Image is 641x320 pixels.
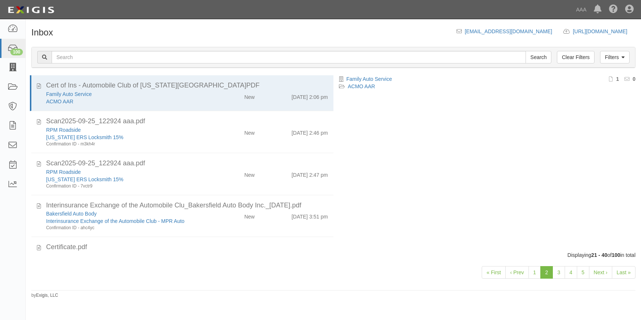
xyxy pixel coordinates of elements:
div: New [244,210,254,220]
div: Interinsurance Exchange of the Automobile Clu_Bakersfield Auto Body Inc._9-25-2025.pdf [46,201,328,210]
div: ACMO AAR [46,98,206,105]
a: Clear Filters [557,51,594,63]
a: ‹ Prev [505,266,529,279]
a: Exigis, LLC [36,293,58,298]
a: 5 [577,266,589,279]
a: 2 [540,266,553,279]
a: [URL][DOMAIN_NAME] [573,28,635,34]
div: Confirmation ID - ahc4yc [46,225,206,231]
b: 1 [616,76,619,82]
div: [DATE] 2:06 pm [291,90,328,101]
a: Family Auto Service [46,91,92,97]
div: New [244,126,254,137]
div: [DATE] 3:51 pm [291,210,328,220]
a: « First [482,266,506,279]
b: 100 [611,252,620,258]
div: Confirmation ID - 7vctr9 [46,183,206,189]
div: New Mexico ERS Locksmith 15% [46,176,206,183]
div: Cert of Ins - Automobile Club of Missouri.PDF [46,81,328,90]
a: Filters [600,51,630,63]
b: 0 [633,76,635,82]
a: [EMAIL_ADDRESS][DOMAIN_NAME] [465,28,552,34]
a: RPM Roadside [46,127,81,133]
a: Family Auto Service [346,76,392,82]
div: Interinsurance Exchange of the Automobile Club - MPR Auto [46,217,206,225]
div: RPM Roadside [46,168,206,176]
div: Scan2025-09-25_122924 aaa.pdf [46,159,328,168]
a: RPM Roadside [46,169,81,175]
div: RPM Roadside [46,126,206,134]
div: Bakersfield Auto Body [46,210,206,217]
div: Certificate.pdf [46,242,328,252]
a: Next › [589,266,612,279]
a: ACMO AAR [46,99,73,104]
i: Help Center - Complianz [609,5,618,14]
div: New [244,90,254,101]
div: Confirmation ID - m3kh4r [46,141,206,147]
div: Displaying of in total [26,251,641,259]
div: Scan2025-09-25_122924 aaa.pdf [46,117,328,126]
a: Last » [612,266,635,279]
a: Bakersfield Auto Body [46,211,97,217]
a: 1 [529,266,541,279]
a: Interinsurance Exchange of the Automobile Club - MPR Auto [46,218,184,224]
div: New Mexico ERS Locksmith 15% [46,134,206,141]
a: 4 [565,266,577,279]
h1: Inbox [31,28,53,37]
a: [US_STATE] ERS Locksmith 15% [46,176,124,182]
div: [DATE] 2:47 pm [291,168,328,179]
img: logo-5460c22ac91f19d4615b14bd174203de0afe785f0fc80cf4dbbc73dc1793850b.png [6,3,56,17]
a: AAA [572,2,590,17]
div: 100 [10,49,23,55]
div: [DATE] 2:46 pm [291,126,328,137]
a: ACMO AAR [348,83,375,89]
div: Family Auto Service [46,90,206,98]
a: 3 [552,266,565,279]
input: Search [526,51,551,63]
div: New [244,168,254,179]
small: by [31,292,58,299]
a: [US_STATE] ERS Locksmith 15% [46,134,124,140]
input: Search [52,51,526,63]
b: 21 - 40 [591,252,607,258]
